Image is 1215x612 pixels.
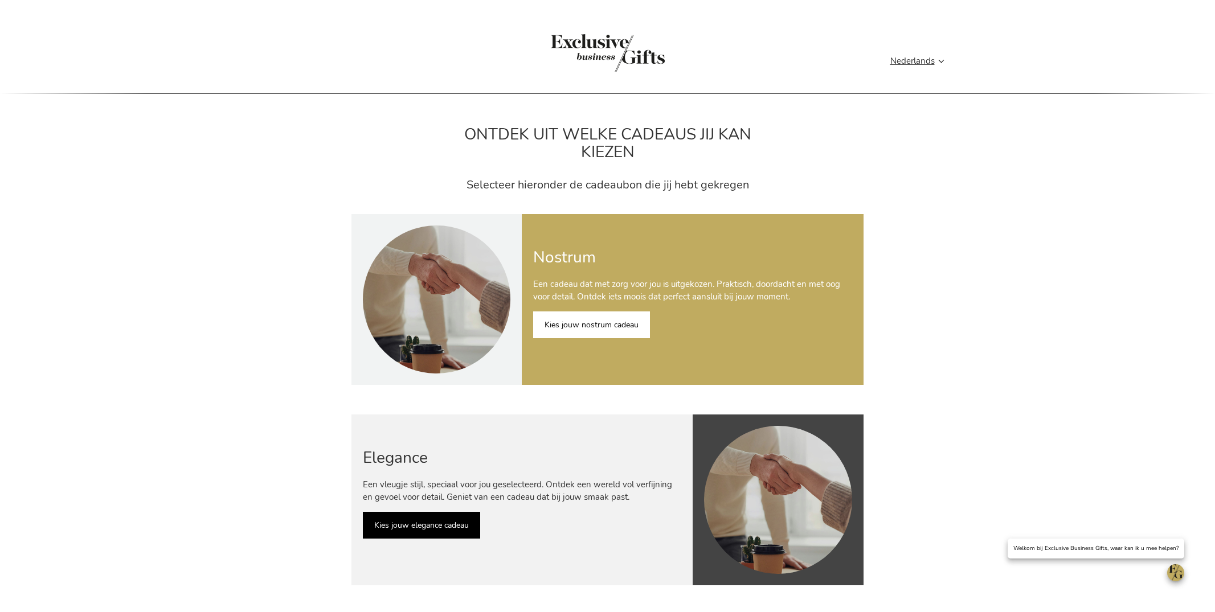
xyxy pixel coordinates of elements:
[363,449,682,467] h2: Elegance
[533,247,596,268] span: Nostrum
[533,311,650,338] a: Kies jouw nostrum cadeau
[363,512,480,539] a: Kies jouw elegance cadeau
[444,179,771,191] h3: Selecteer hieronder de cadeaubon die jij hebt gekregen
[363,225,511,373] img: Onboarding_Gifts_Corporate
[890,55,952,68] div: Nederlands
[444,117,771,170] h2: ONTDEK UIT WELKE CADEAUS JIJ KAN KIEZEN
[890,55,935,68] span: Nederlands
[704,426,852,574] img: Onboarding_Gifts_Corporate
[363,479,682,503] p: Een vleugje stijl, speciaal voor jou geselecteerd. Ontdek een wereld vol verfijning en gevoel voo...
[533,278,840,302] span: Een cadeau dat met zorg voor jou is uitgekozen. Praktisch, doordacht en met oog voor detail. Ontd...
